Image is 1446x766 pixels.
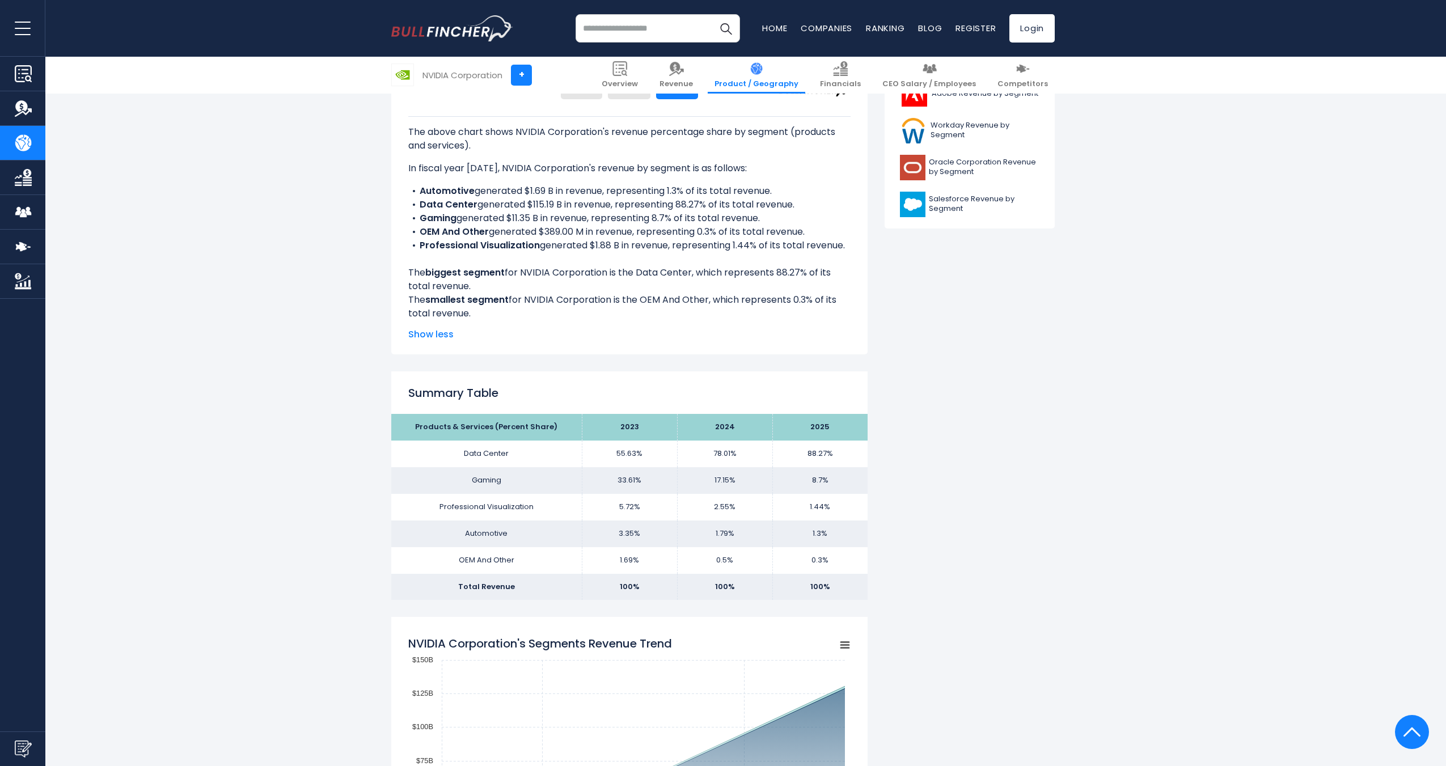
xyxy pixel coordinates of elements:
a: Ranking [866,22,904,34]
h2: Summary Table [408,384,851,401]
a: Oracle Corporation Revenue by Segment [893,152,1046,183]
button: Search [712,14,740,43]
text: $100B [412,722,433,731]
span: Salesforce Revenue by Segment [929,194,1039,214]
span: Workday Revenue by Segment [931,121,1039,140]
li: generated $115.19 B in revenue, representing 88.27% of its total revenue. [408,198,851,211]
td: 1.69% [582,547,677,574]
a: Revenue [653,57,700,94]
a: Overview [595,57,645,94]
div: The for NVIDIA Corporation is the Data Center, which represents 88.27% of its total revenue. The ... [408,116,851,320]
a: Adobe Revenue by Segment [893,78,1046,109]
a: Competitors [991,57,1055,94]
th: 2023 [582,414,677,441]
span: Overview [602,79,638,89]
td: 1.44% [772,494,868,520]
td: 100% [772,574,868,600]
span: Show less [408,328,851,341]
td: Data Center [391,441,582,467]
td: 0.3% [772,547,868,574]
a: Product / Geography [708,57,805,94]
td: 2.55% [677,494,772,520]
td: 33.61% [582,467,677,494]
th: Products & Services (Percent Share) [391,414,582,441]
text: $75B [416,756,433,765]
b: Data Center [420,198,477,211]
span: CEO Salary / Employees [882,79,976,89]
td: Total Revenue [391,574,582,600]
p: The above chart shows NVIDIA Corporation's revenue percentage share by segment (products and serv... [408,125,851,153]
div: NVIDIA Corporation [422,69,502,82]
tspan: NVIDIA Corporation's Segments Revenue Trend [408,636,672,651]
li: generated $1.88 B in revenue, representing 1.44% of its total revenue. [408,239,851,252]
span: Adobe Revenue by Segment [932,89,1038,99]
td: 78.01% [677,441,772,467]
a: CEO Salary / Employees [876,57,983,94]
td: 88.27% [772,441,868,467]
td: OEM And Other [391,547,582,574]
span: Product / Geography [714,79,798,89]
td: Automotive [391,520,582,547]
li: generated $11.35 B in revenue, representing 8.7% of its total revenue. [408,211,851,225]
a: + [511,65,532,86]
td: 100% [582,574,677,600]
td: 1.79% [677,520,772,547]
th: 2025 [772,414,868,441]
b: smallest segment [425,293,509,306]
a: Register [955,22,996,34]
a: Home [762,22,787,34]
a: Login [1009,14,1055,43]
img: CRM logo [900,192,925,217]
a: Salesforce Revenue by Segment [893,189,1046,220]
td: 3.35% [582,520,677,547]
td: 55.63% [582,441,677,467]
span: Financials [820,79,861,89]
span: Competitors [997,79,1048,89]
b: Gaming [420,211,456,225]
p: In fiscal year [DATE], NVIDIA Corporation's revenue by segment is as follows: [408,162,851,175]
a: Blog [918,22,942,34]
td: 100% [677,574,772,600]
td: Gaming [391,467,582,494]
span: Oracle Corporation Revenue by Segment [929,158,1039,177]
span: Revenue [659,79,693,89]
li: generated $389.00 M in revenue, representing 0.3% of its total revenue. [408,225,851,239]
a: Companies [801,22,852,34]
td: 8.7% [772,467,868,494]
b: Automotive [420,184,475,197]
text: $125B [412,689,433,697]
td: 0.5% [677,547,772,574]
img: bullfincher logo [391,15,513,41]
b: OEM And Other [420,225,489,238]
li: generated $1.69 B in revenue, representing 1.3% of its total revenue. [408,184,851,198]
b: biggest segment [425,266,505,279]
text: $150B [412,655,433,664]
a: Workday Revenue by Segment [893,115,1046,146]
th: 2024 [677,414,772,441]
img: ADBE logo [900,81,928,107]
a: Financials [813,57,868,94]
td: 5.72% [582,494,677,520]
img: NVDA logo [392,64,413,86]
a: Go to homepage [391,15,513,41]
td: 17.15% [677,467,772,494]
img: WDAY logo [900,118,927,143]
b: Professional Visualization [420,239,540,252]
td: 1.3% [772,520,868,547]
td: Professional Visualization [391,494,582,520]
img: ORCL logo [900,155,925,180]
